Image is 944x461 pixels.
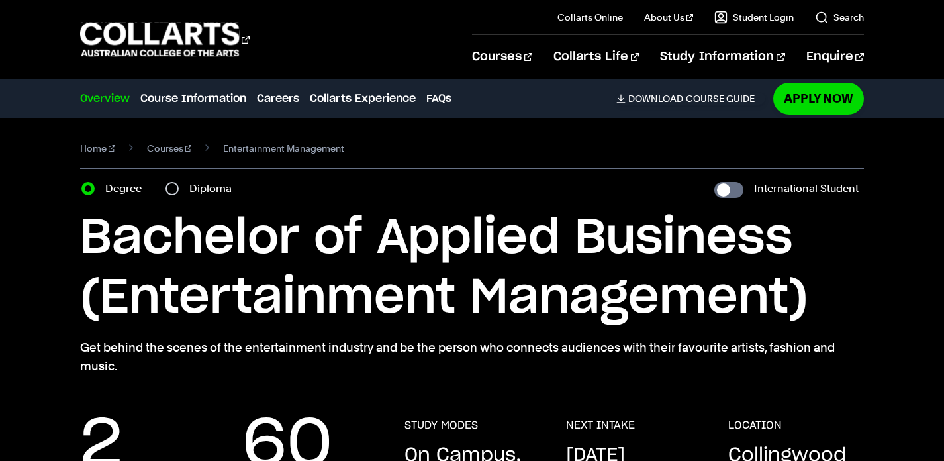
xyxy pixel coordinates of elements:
a: Enquire [806,35,864,79]
span: Entertainment Management [223,139,344,158]
a: Study Information [660,35,784,79]
label: Degree [105,179,150,198]
label: International Student [754,179,859,198]
h3: NEXT INTAKE [566,419,635,432]
a: Collarts Experience [310,91,416,107]
a: Student Login [714,11,794,24]
div: Go to homepage [80,21,250,58]
a: Home [80,139,115,158]
a: Courses [147,139,192,158]
h3: STUDY MODES [404,419,478,432]
a: FAQs [426,91,451,107]
a: Careers [257,91,299,107]
a: DownloadCourse Guide [616,93,765,105]
h3: LOCATION [728,419,782,432]
a: Overview [80,91,130,107]
p: Get behind the scenes of the entertainment industry and be the person who connects audiences with... [80,338,864,376]
a: About Us [644,11,693,24]
a: Collarts Online [557,11,623,24]
h1: Bachelor of Applied Business (Entertainment Management) [80,209,864,328]
span: Download [628,93,683,105]
a: Courses [472,35,532,79]
a: Apply Now [773,83,864,114]
a: Course Information [140,91,246,107]
a: Search [815,11,864,24]
label: Diploma [189,179,240,198]
a: Collarts Life [553,35,639,79]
